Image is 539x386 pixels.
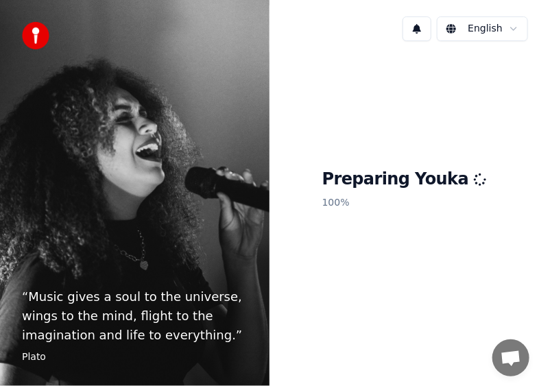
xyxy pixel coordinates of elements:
footer: Plato [22,350,248,364]
img: youka [22,22,49,49]
h1: Preparing Youka [322,169,487,191]
div: Open chat [492,339,529,376]
p: 100 % [322,191,487,215]
p: “ Music gives a soul to the universe, wings to the mind, flight to the imagination and life to ev... [22,287,248,345]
